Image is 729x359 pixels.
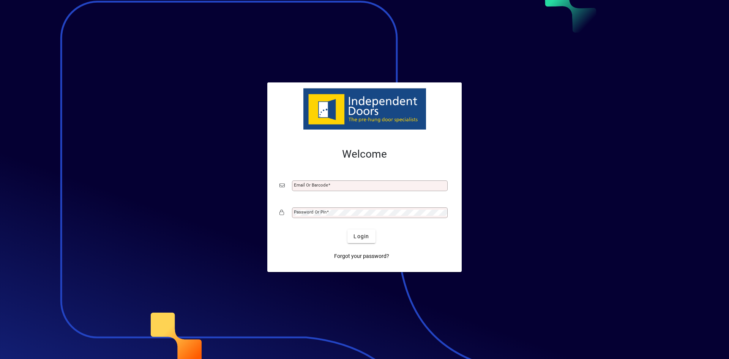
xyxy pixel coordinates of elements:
span: Forgot your password? [334,252,389,260]
button: Login [347,229,375,243]
mat-label: Email or Barcode [294,182,328,188]
a: Forgot your password? [331,249,392,263]
mat-label: Password or Pin [294,209,327,215]
h2: Welcome [279,148,450,161]
span: Login [353,232,369,240]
